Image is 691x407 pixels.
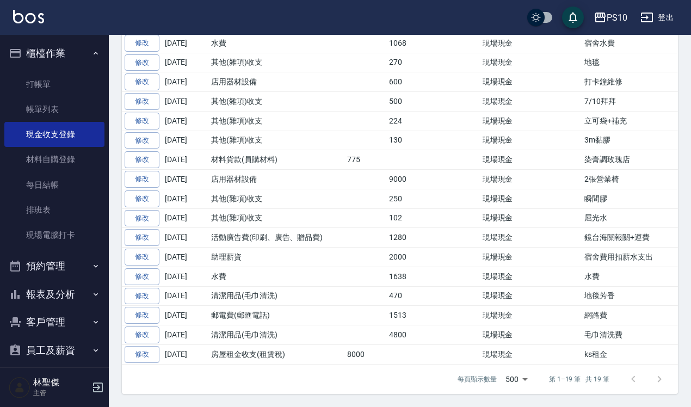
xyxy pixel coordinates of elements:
[386,286,433,306] td: 470
[33,377,89,388] h5: 林聖傑
[386,248,433,267] td: 2000
[480,189,535,208] td: 現場現金
[162,286,208,306] td: [DATE]
[208,131,344,150] td: 其他(雜項)收支
[208,267,344,286] td: 水費
[162,92,208,112] td: [DATE]
[4,72,104,97] a: 打帳單
[480,286,535,306] td: 現場現金
[162,267,208,286] td: [DATE]
[4,198,104,223] a: 排班表
[208,170,344,189] td: 店用器材設備
[162,150,208,170] td: [DATE]
[562,7,584,28] button: save
[344,150,386,170] td: 775
[125,346,159,363] a: 修改
[4,122,104,147] a: 現金收支登錄
[208,92,344,112] td: 其他(雜項)收支
[480,267,535,286] td: 現場現金
[386,306,433,325] td: 1513
[4,223,104,248] a: 現場電腦打卡
[4,252,104,280] button: 預約管理
[636,8,678,28] button: 登出
[208,53,344,72] td: 其他(雜項)收支
[4,147,104,172] a: 材料自購登錄
[4,97,104,122] a: 帳單列表
[208,325,344,345] td: 清潔用品(毛巾清洗)
[125,54,159,71] a: 修改
[125,35,159,52] a: 修改
[208,189,344,208] td: 其他(雜項)收支
[162,306,208,325] td: [DATE]
[386,72,433,92] td: 600
[125,249,159,266] a: 修改
[125,307,159,324] a: 修改
[386,325,433,345] td: 4800
[4,280,104,309] button: 報表及分析
[386,228,433,248] td: 1280
[125,113,159,129] a: 修改
[480,248,535,267] td: 現場現金
[480,53,535,72] td: 現場現金
[162,189,208,208] td: [DATE]
[480,150,535,170] td: 現場現金
[162,111,208,131] td: [DATE]
[125,288,159,305] a: 修改
[480,111,535,131] td: 現場現金
[208,208,344,228] td: 其他(雜項)收支
[125,73,159,90] a: 修改
[386,208,433,228] td: 102
[480,208,535,228] td: 現場現金
[386,267,433,286] td: 1638
[162,248,208,267] td: [DATE]
[480,306,535,325] td: 現場現金
[386,189,433,208] td: 250
[125,268,159,285] a: 修改
[480,92,535,112] td: 現場現金
[480,325,535,345] td: 現場現金
[125,171,159,188] a: 修改
[386,33,433,53] td: 1068
[458,374,497,384] p: 每頁顯示數量
[589,7,632,29] button: PS10
[125,93,159,110] a: 修改
[4,308,104,336] button: 客戶管理
[125,132,159,149] a: 修改
[208,72,344,92] td: 店用器材設備
[162,344,208,364] td: [DATE]
[125,190,159,207] a: 修改
[480,131,535,150] td: 現場現金
[13,10,44,23] img: Logo
[208,306,344,325] td: 郵電費(郵匯電話)
[208,111,344,131] td: 其他(雜項)收支
[480,33,535,53] td: 現場現金
[162,72,208,92] td: [DATE]
[4,172,104,198] a: 每日結帳
[33,388,89,398] p: 主管
[386,111,433,131] td: 224
[344,344,386,364] td: 8000
[386,92,433,112] td: 500
[4,39,104,67] button: 櫃檯作業
[162,325,208,345] td: [DATE]
[208,150,344,170] td: 材料貨款(員購材料)
[4,336,104,365] button: 員工及薪資
[208,228,344,248] td: 活動廣告費(印刷、廣告、贈品費)
[208,286,344,306] td: 清潔用品(毛巾清洗)
[162,33,208,53] td: [DATE]
[208,344,344,364] td: 房屋租金收支(租賃稅)
[549,374,609,384] p: 第 1–19 筆 共 19 筆
[480,344,535,364] td: 現場現金
[386,170,433,189] td: 9000
[9,377,30,398] img: Person
[125,151,159,168] a: 修改
[162,53,208,72] td: [DATE]
[125,210,159,227] a: 修改
[162,208,208,228] td: [DATE]
[480,72,535,92] td: 現場現金
[386,53,433,72] td: 270
[480,228,535,248] td: 現場現金
[125,229,159,246] a: 修改
[501,365,532,394] div: 500
[607,11,627,24] div: PS10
